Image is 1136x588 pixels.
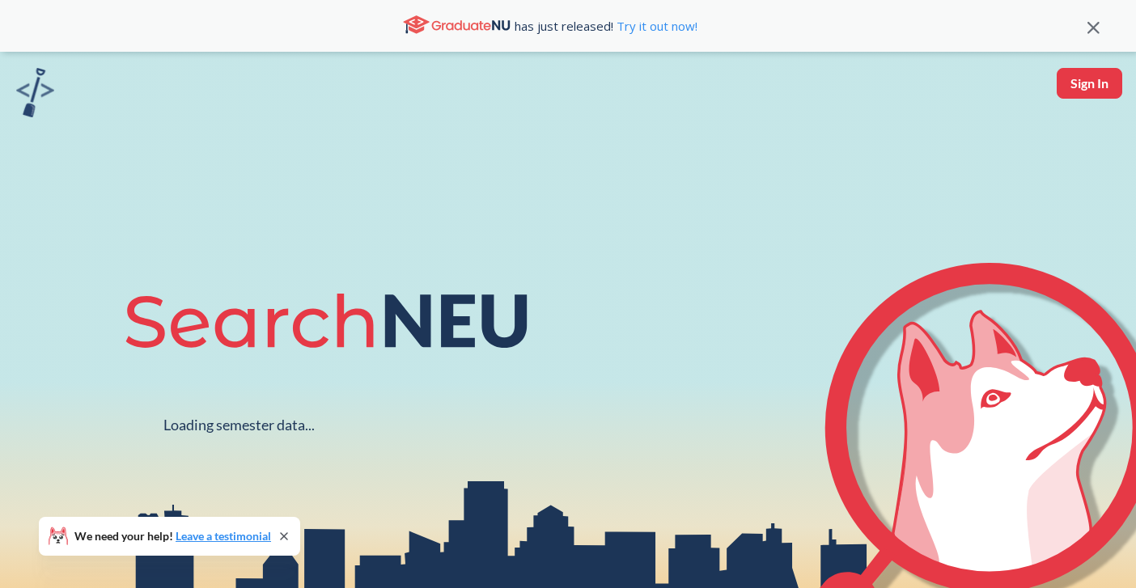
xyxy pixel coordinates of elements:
a: sandbox logo [16,68,54,122]
span: has just released! [515,17,697,35]
a: Try it out now! [613,18,697,34]
div: Loading semester data... [163,416,315,434]
a: Leave a testimonial [176,529,271,543]
span: We need your help! [74,531,271,542]
button: Sign In [1057,68,1122,99]
img: sandbox logo [16,68,54,117]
